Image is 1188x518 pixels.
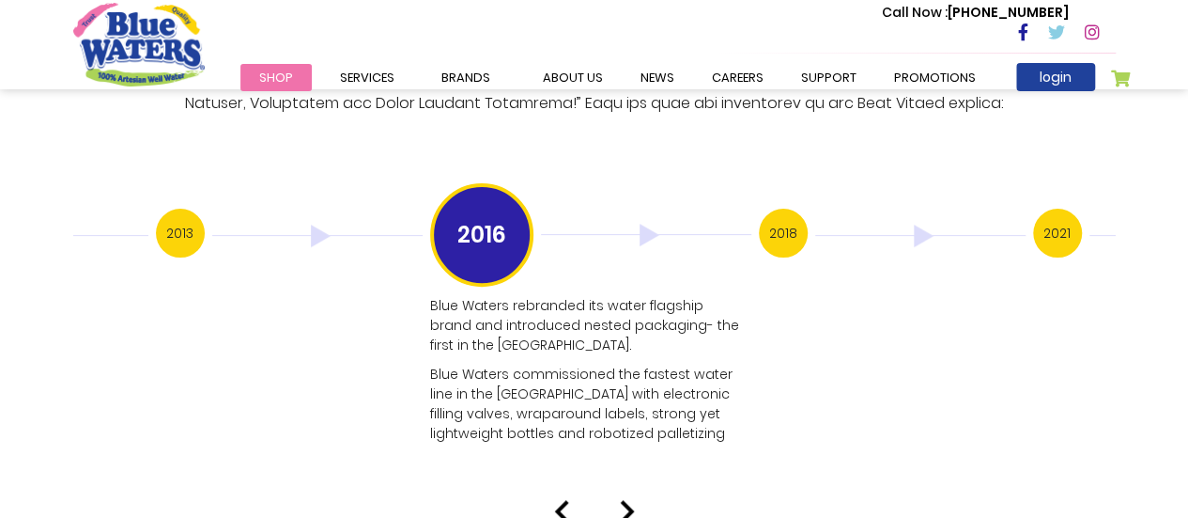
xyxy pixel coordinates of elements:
[782,64,875,91] a: support
[340,69,394,86] span: Services
[1033,209,1082,258] h3: 2021
[156,209,205,258] h3: 2013
[430,183,533,287] h3: 2016
[1016,63,1095,91] a: login
[430,296,748,355] p: Blue Waters rebranded its water flagship brand and introduced nested packaging- the first in the ...
[693,64,782,91] a: careers
[622,64,693,91] a: News
[882,3,1069,23] p: [PHONE_NUMBER]
[875,64,995,91] a: Promotions
[759,209,808,258] h3: 2018
[73,3,205,86] a: store logo
[441,69,490,86] span: Brands
[259,69,293,86] span: Shop
[524,64,622,91] a: about us
[882,3,948,22] span: Call Now :
[430,365,748,444] p: Blue Waters commissioned the fastest water line in the [GEOGRAPHIC_DATA] with electronic filling ...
